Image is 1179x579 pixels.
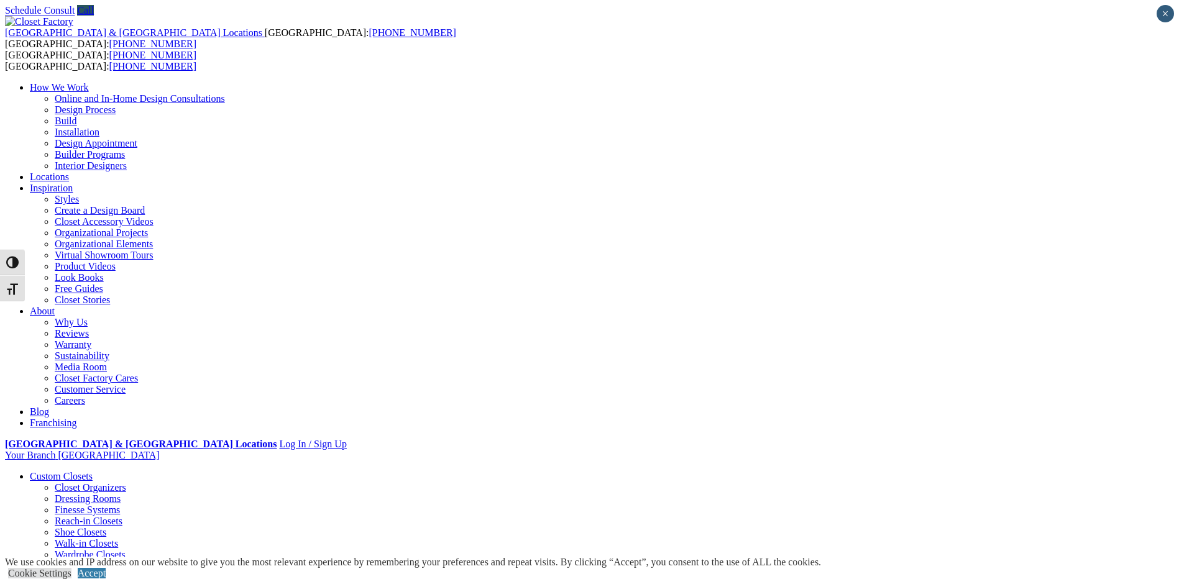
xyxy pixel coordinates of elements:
[55,527,106,537] a: Shoe Closets
[55,384,126,394] a: Customer Service
[5,439,277,449] a: [GEOGRAPHIC_DATA] & [GEOGRAPHIC_DATA] Locations
[30,82,89,93] a: How We Work
[55,373,138,383] a: Closet Factory Cares
[55,328,89,339] a: Reviews
[30,183,73,193] a: Inspiration
[55,138,137,148] a: Design Appointment
[55,250,154,260] a: Virtual Showroom Tours
[55,395,85,406] a: Careers
[5,450,55,460] span: Your Branch
[109,50,196,60] a: [PHONE_NUMBER]
[55,283,103,294] a: Free Guides
[55,549,126,560] a: Wardrobe Closets
[55,93,225,104] a: Online and In-Home Design Consultations
[55,239,153,249] a: Organizational Elements
[30,406,49,417] a: Blog
[55,205,145,216] a: Create a Design Board
[55,317,88,327] a: Why Us
[109,39,196,49] a: [PHONE_NUMBER]
[5,450,160,460] a: Your Branch [GEOGRAPHIC_DATA]
[30,417,77,428] a: Franchising
[5,27,456,49] span: [GEOGRAPHIC_DATA]: [GEOGRAPHIC_DATA]:
[55,272,104,283] a: Look Books
[55,350,109,361] a: Sustainability
[55,482,126,493] a: Closet Organizers
[55,294,110,305] a: Closet Stories
[1157,5,1174,22] button: Close
[369,27,456,38] a: [PHONE_NUMBER]
[5,5,75,16] a: Schedule Consult
[109,61,196,71] a: [PHONE_NUMBER]
[55,261,116,271] a: Product Videos
[55,504,120,515] a: Finesse Systems
[5,27,265,38] a: [GEOGRAPHIC_DATA] & [GEOGRAPHIC_DATA] Locations
[55,362,107,372] a: Media Room
[55,194,79,204] a: Styles
[58,450,159,460] span: [GEOGRAPHIC_DATA]
[55,493,121,504] a: Dressing Rooms
[30,306,55,316] a: About
[55,227,148,238] a: Organizational Projects
[77,5,94,16] a: Call
[279,439,346,449] a: Log In / Sign Up
[30,171,69,182] a: Locations
[55,216,154,227] a: Closet Accessory Videos
[55,116,77,126] a: Build
[5,50,196,71] span: [GEOGRAPHIC_DATA]: [GEOGRAPHIC_DATA]:
[55,104,116,115] a: Design Process
[55,538,118,549] a: Walk-in Closets
[55,339,91,350] a: Warranty
[55,160,127,171] a: Interior Designers
[55,127,99,137] a: Installation
[5,557,821,568] div: We use cookies and IP address on our website to give you the most relevant experience by remember...
[78,568,106,578] a: Accept
[30,471,93,481] a: Custom Closets
[5,16,73,27] img: Closet Factory
[8,568,71,578] a: Cookie Settings
[55,149,125,160] a: Builder Programs
[55,516,122,526] a: Reach-in Closets
[5,27,262,38] span: [GEOGRAPHIC_DATA] & [GEOGRAPHIC_DATA] Locations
